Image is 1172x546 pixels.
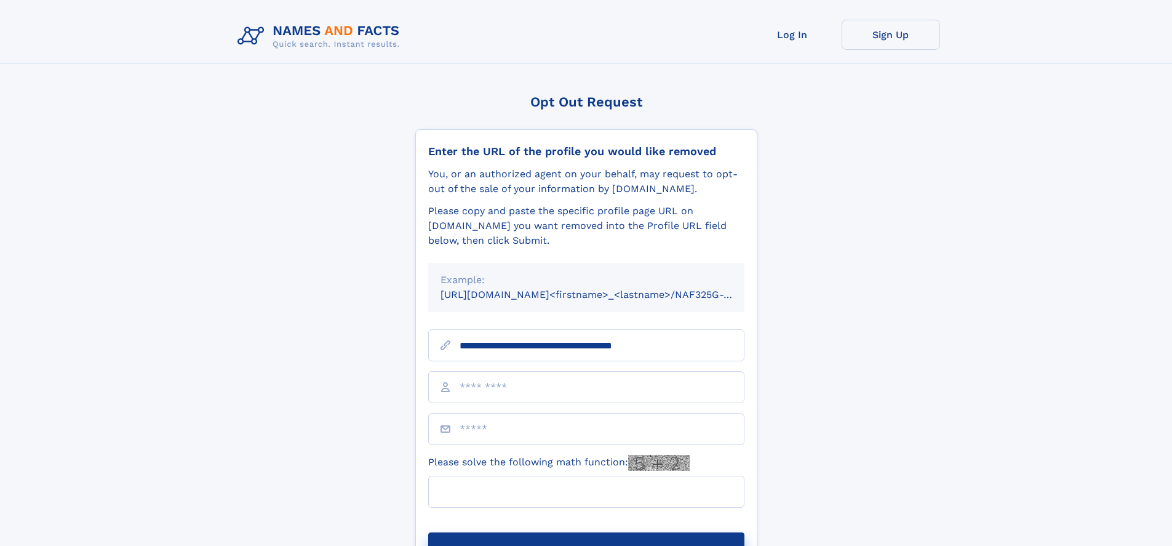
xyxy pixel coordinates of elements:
label: Please solve the following math function: [428,455,690,471]
div: You, or an authorized agent on your behalf, may request to opt-out of the sale of your informatio... [428,167,744,196]
div: Please copy and paste the specific profile page URL on [DOMAIN_NAME] you want removed into the Pr... [428,204,744,248]
div: Example: [440,273,732,287]
img: Logo Names and Facts [233,20,410,53]
div: Opt Out Request [415,94,757,110]
div: Enter the URL of the profile you would like removed [428,145,744,158]
small: [URL][DOMAIN_NAME]<firstname>_<lastname>/NAF325G-xxxxxxxx [440,289,768,300]
a: Sign Up [842,20,940,50]
a: Log In [743,20,842,50]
